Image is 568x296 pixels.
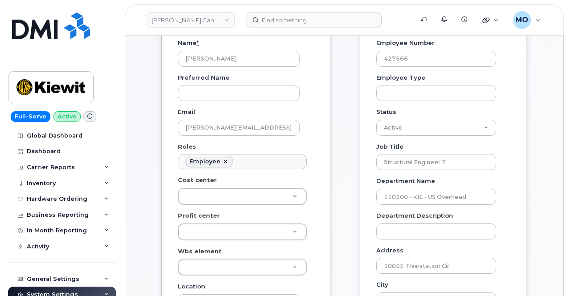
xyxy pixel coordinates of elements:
[376,177,435,185] label: Department Name
[178,142,196,151] label: Roles
[197,39,199,46] abbr: required
[376,73,425,82] label: Employee Type
[376,142,403,151] label: Job Title
[376,108,396,116] label: Status
[247,12,382,28] input: Find something...
[178,282,205,291] label: Location
[178,247,222,255] label: Wbs element
[178,73,230,82] label: Preferred Name
[376,211,453,220] label: Department Description
[529,257,561,289] iframe: Messenger Launcher
[376,246,403,255] label: Address
[376,280,388,289] label: City
[189,158,220,165] div: Employee
[178,39,199,47] label: Name
[146,12,235,28] a: Kiewit Canada Inc
[178,176,217,184] label: Cost center
[376,39,435,47] label: Employee Number
[515,15,528,25] span: MO
[178,211,220,220] label: Profit center
[507,11,547,29] div: Mark Oyekunie
[178,108,195,116] label: Email
[476,11,505,29] div: Quicklinks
